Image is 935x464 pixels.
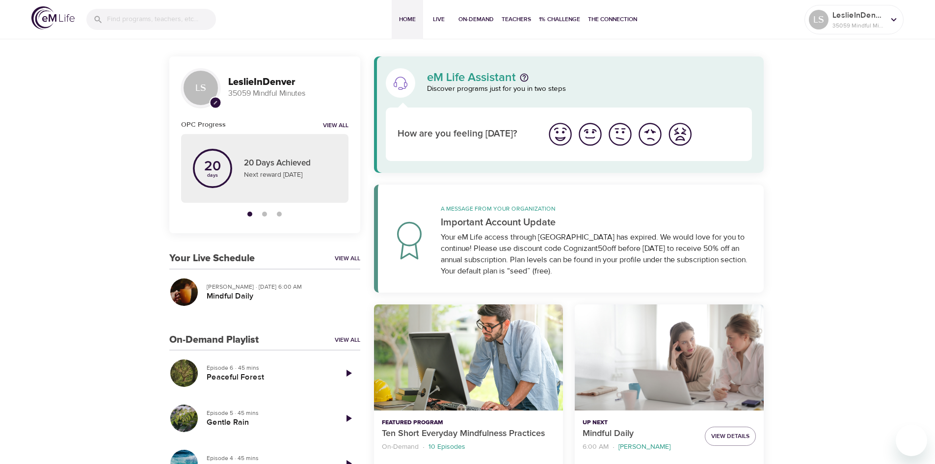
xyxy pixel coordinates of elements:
[207,282,352,291] p: [PERSON_NAME] · [DATE] 6:00 AM
[244,170,337,180] p: Next reward [DATE]
[583,442,609,452] p: 6:00 AM
[441,232,752,277] div: Your eM Life access through [GEOGRAPHIC_DATA] has expired. We would love for you to continue! Ple...
[207,454,329,463] p: Episode 4 · 45 mins
[382,418,555,427] p: Featured Program
[583,427,697,440] p: Mindful Daily
[207,291,352,301] h5: Mindful Daily
[427,83,752,95] p: Discover programs just for you in two steps
[577,121,604,148] img: good
[335,254,360,263] a: View All
[207,409,329,417] p: Episode 5 · 45 mins
[228,77,348,88] h3: LeslieInDenver
[31,6,75,29] img: logo
[396,14,419,25] span: Home
[207,372,329,382] h5: Peaceful Forest
[547,121,574,148] img: great
[583,418,697,427] p: Up Next
[427,72,516,83] p: eM Life Assistant
[244,157,337,170] p: 20 Days Achieved
[204,160,221,173] p: 20
[428,442,465,452] p: 10 Episodes
[618,442,670,452] p: [PERSON_NAME]
[667,121,694,148] img: worst
[107,9,216,30] input: Find programs, teachers, etc...
[382,440,555,454] nav: breadcrumb
[583,440,697,454] nav: breadcrumb
[575,119,605,149] button: I'm feeling good
[832,21,884,30] p: 35059 Mindful Minutes
[374,304,563,411] button: Ten Short Everyday Mindfulness Practices
[398,127,534,141] p: How are you feeling [DATE]?
[228,88,348,99] p: 35059 Mindful Minutes
[832,9,884,21] p: LeslieInDenver
[207,417,329,428] h5: Gentle Rain
[635,119,665,149] button: I'm feeling bad
[809,10,828,29] div: LS
[427,14,451,25] span: Live
[393,75,408,91] img: eM Life Assistant
[665,119,695,149] button: I'm feeling worst
[613,440,614,454] li: ·
[896,425,927,456] iframe: Button to launch messaging window
[337,407,360,430] a: Play Episode
[441,204,752,213] p: A message from your organization
[382,427,555,440] p: Ten Short Everyday Mindfulness Practices
[539,14,580,25] span: 1% Challenge
[605,119,635,149] button: I'm feeling ok
[545,119,575,149] button: I'm feeling great
[588,14,637,25] span: The Connection
[169,404,199,433] button: Gentle Rain
[323,122,348,130] a: View all notifications
[169,253,255,264] h3: Your Live Schedule
[502,14,531,25] span: Teachers
[705,427,756,446] button: View Details
[423,440,425,454] li: ·
[335,336,360,344] a: View All
[169,358,199,388] button: Peaceful Forest
[575,304,764,411] button: Mindful Daily
[711,431,749,441] span: View Details
[204,173,221,177] p: days
[382,442,419,452] p: On-Demand
[637,121,664,148] img: bad
[181,68,220,108] div: LS
[458,14,494,25] span: On-Demand
[441,215,752,230] p: Important Account Update
[181,119,226,130] h6: OPC Progress
[169,334,259,346] h3: On-Demand Playlist
[607,121,634,148] img: ok
[207,363,329,372] p: Episode 6 · 45 mins
[337,361,360,385] a: Play Episode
